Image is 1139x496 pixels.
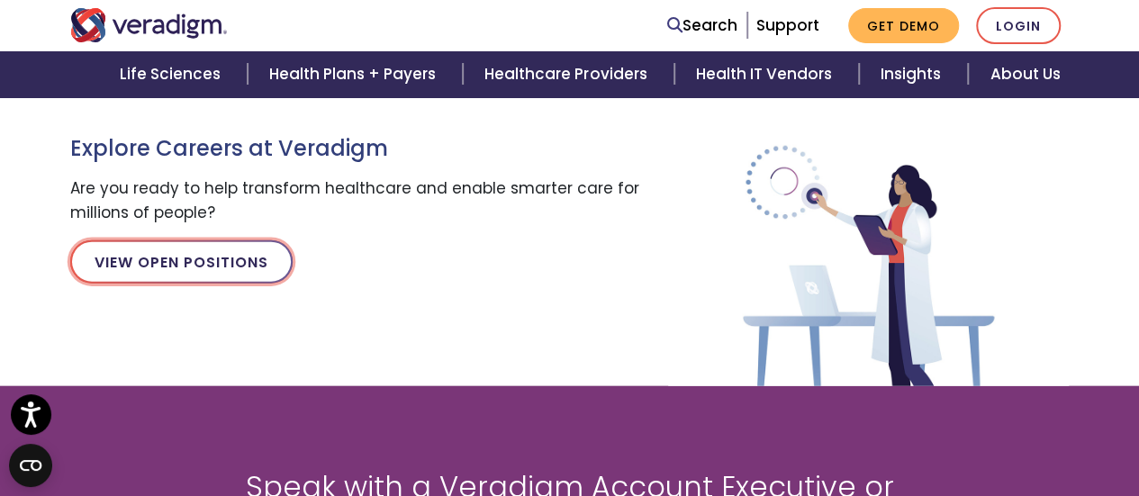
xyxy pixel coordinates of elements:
[674,51,859,97] a: Health IT Vendors
[667,14,737,38] a: Search
[248,51,463,97] a: Health Plans + Payers
[70,240,293,284] a: View Open Positions
[463,51,673,97] a: Healthcare Providers
[848,8,959,43] a: Get Demo
[70,136,642,162] h3: Explore Careers at Veradigm
[756,14,819,36] a: Support
[70,176,642,225] p: Are you ready to help transform healthcare and enable smarter care for millions of people?
[9,444,52,487] button: Open CMP widget
[968,51,1081,97] a: About Us
[859,51,968,97] a: Insights
[976,7,1061,44] a: Login
[70,8,228,42] img: Veradigm logo
[98,51,248,97] a: Life Sciences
